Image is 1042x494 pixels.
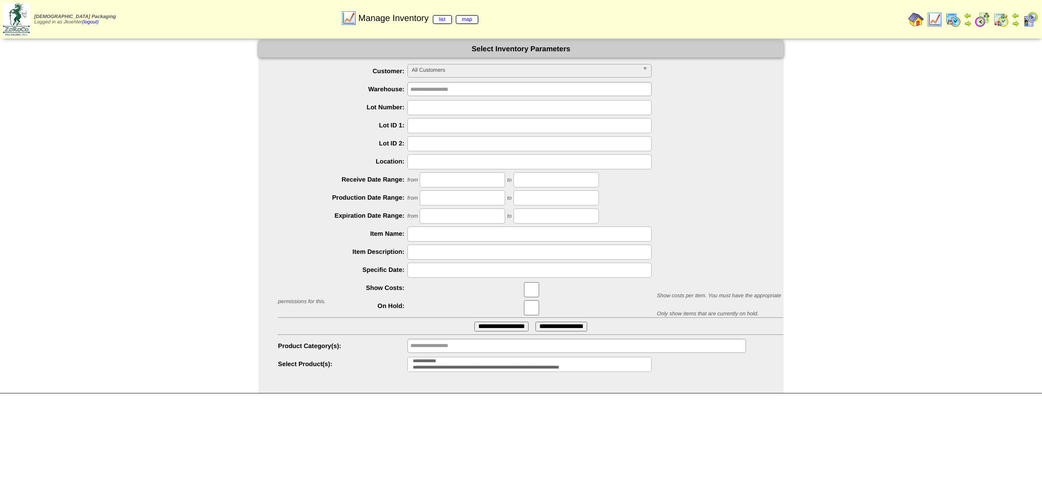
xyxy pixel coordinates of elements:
[278,122,407,129] label: Lot ID 1:
[278,176,407,183] label: Receive Date Range:
[433,15,452,24] a: list
[278,342,407,350] label: Product Category(s):
[407,195,418,201] span: from
[258,41,784,58] div: Select Inventory Parameters
[278,140,407,147] label: Lot ID 2:
[927,12,942,27] img: line_graph.gif
[278,212,407,219] label: Expiration Date Range:
[407,177,418,183] span: from
[975,12,990,27] img: calendarblend.gif
[3,3,30,36] img: zoroco-logo-small.webp
[456,15,479,24] a: map
[407,213,418,219] span: from
[82,20,99,25] a: (logout)
[908,12,924,27] img: home.gif
[278,293,781,305] span: Show costs per item. You must have the appropriate permissions for this.
[278,230,407,237] label: Item Name:
[657,311,758,317] span: Only show items that are currently on hold.
[993,12,1009,27] img: calendarinout.gif
[964,20,972,27] img: arrowright.gif
[341,10,357,26] img: line_graph.gif
[945,12,961,27] img: calendarprod.gif
[278,194,407,201] label: Production Date Range:
[278,248,407,255] label: Item Description:
[412,64,638,76] span: All Customers
[278,67,407,75] label: Customer:
[278,103,407,111] label: Lot Number:
[1012,12,1020,20] img: arrowleft.gif
[278,85,407,93] label: Warehouse:
[278,360,407,368] label: Select Product(s):
[278,302,407,309] label: On Hold:
[507,177,511,183] span: to
[278,284,407,291] label: Show Costs:
[1012,20,1020,27] img: arrowright.gif
[1022,12,1038,27] img: calendarcustomer.gif
[278,266,407,273] label: Specific Date:
[358,13,478,23] span: Manage Inventory
[34,14,116,20] span: [DEMOGRAPHIC_DATA] Packaging
[278,158,407,165] label: Location:
[507,195,511,201] span: to
[507,213,511,219] span: to
[964,12,972,20] img: arrowleft.gif
[34,14,116,25] span: Logged in as Jkoehler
